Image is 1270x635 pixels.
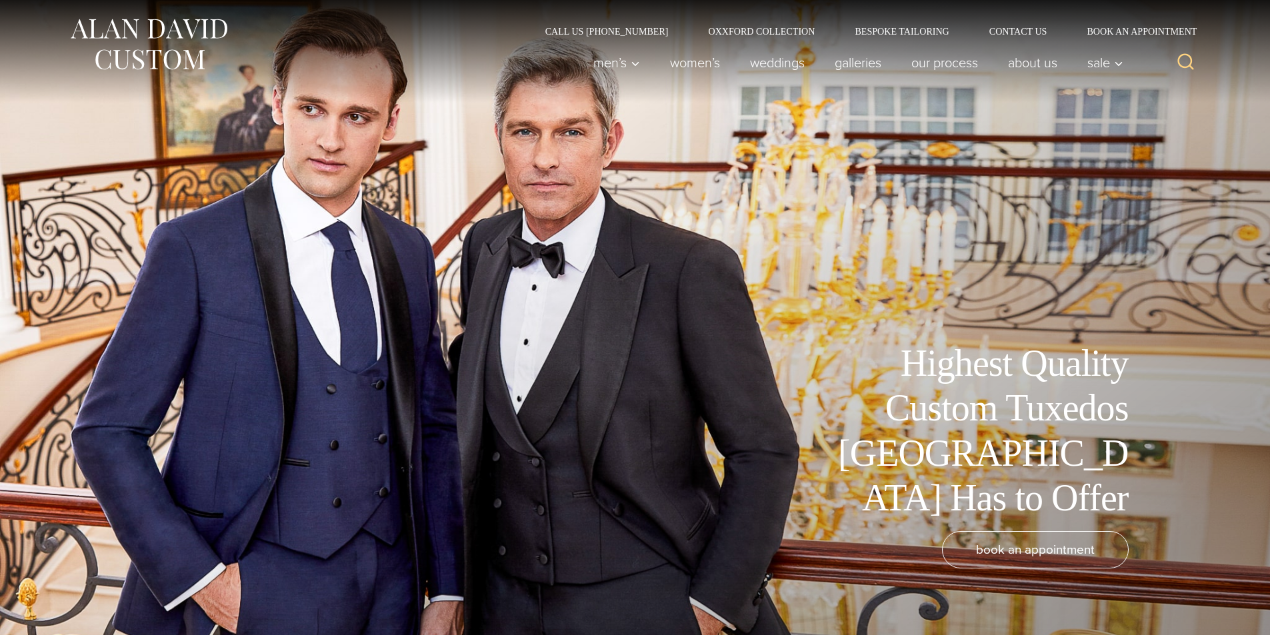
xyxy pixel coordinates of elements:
[593,56,640,69] span: Men’s
[819,49,896,76] a: Galleries
[1170,47,1202,79] button: View Search Form
[896,49,993,76] a: Our Process
[1087,56,1123,69] span: Sale
[969,27,1067,36] a: Contact Us
[942,531,1129,568] a: book an appointment
[578,49,1130,76] nav: Primary Navigation
[69,15,229,74] img: Alan David Custom
[525,27,689,36] a: Call Us [PHONE_NUMBER]
[829,341,1129,520] h1: Highest Quality Custom Tuxedos [GEOGRAPHIC_DATA] Has to Offer
[735,49,819,76] a: weddings
[835,27,969,36] a: Bespoke Tailoring
[976,540,1095,559] span: book an appointment
[993,49,1072,76] a: About Us
[525,27,1202,36] nav: Secondary Navigation
[688,27,835,36] a: Oxxford Collection
[1067,27,1201,36] a: Book an Appointment
[655,49,735,76] a: Women’s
